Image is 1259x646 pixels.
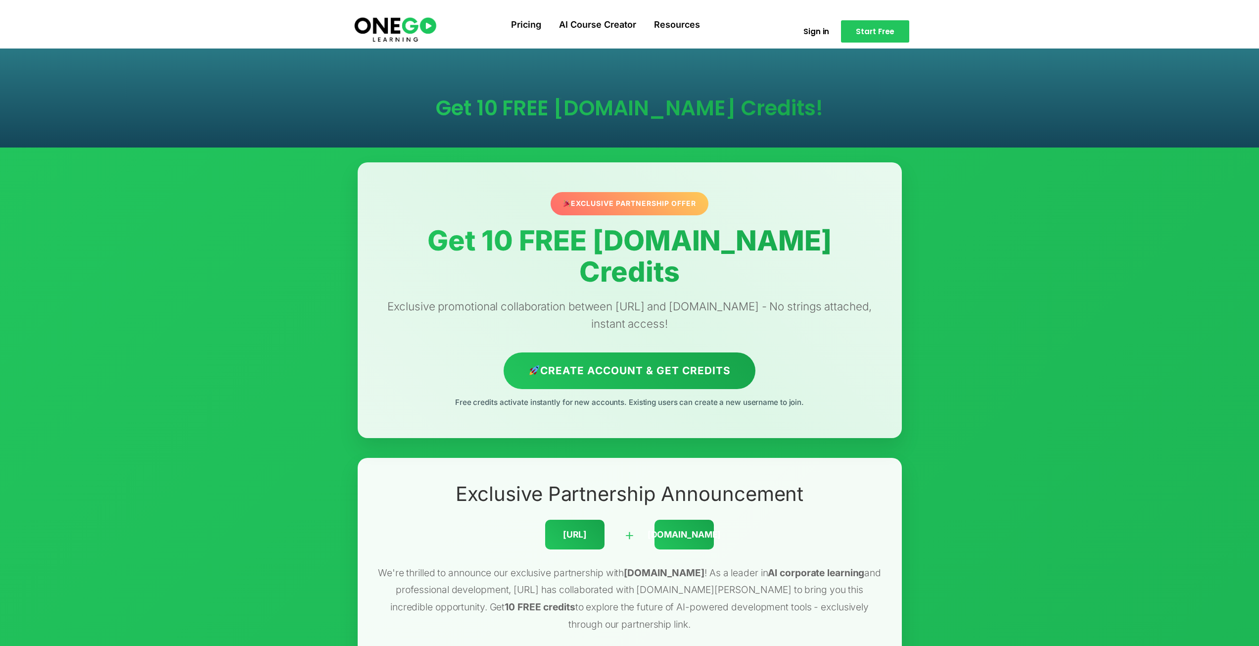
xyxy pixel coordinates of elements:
h2: Exclusive Partnership Announcement [377,483,882,505]
div: Exclusive Partnership Offer [551,192,708,215]
img: 🎉 [563,200,570,207]
div: [URL] [545,520,605,549]
span: Start Free [856,28,894,35]
a: Start Free [841,20,909,43]
p: We're thrilled to announce our exclusive partnership with ! As a leader in and professional devel... [377,564,882,633]
span: Sign in [803,28,829,35]
div: [DOMAIN_NAME] [654,520,714,549]
a: Pricing [502,12,550,38]
strong: [DOMAIN_NAME] [624,567,704,579]
img: 🚀 [529,365,540,376]
strong: AI corporate learning [768,567,864,579]
strong: 10 FREE credits [505,601,575,613]
a: AI Course Creator [550,12,645,38]
h1: Get 10 FREE [DOMAIN_NAME] Credits! [370,98,890,119]
div: + [624,522,635,547]
a: Resources [645,12,709,38]
a: Create Account & Get Credits [504,352,755,389]
a: Sign in [792,22,841,41]
h1: Get 10 FREE [DOMAIN_NAME] Credits [377,225,882,288]
p: Exclusive promotional collaboration between [URL] and [DOMAIN_NAME] - No strings attached, instan... [377,298,882,333]
p: Free credits activate instantly for new accounts. Existing users can create a new username to join. [377,397,882,408]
